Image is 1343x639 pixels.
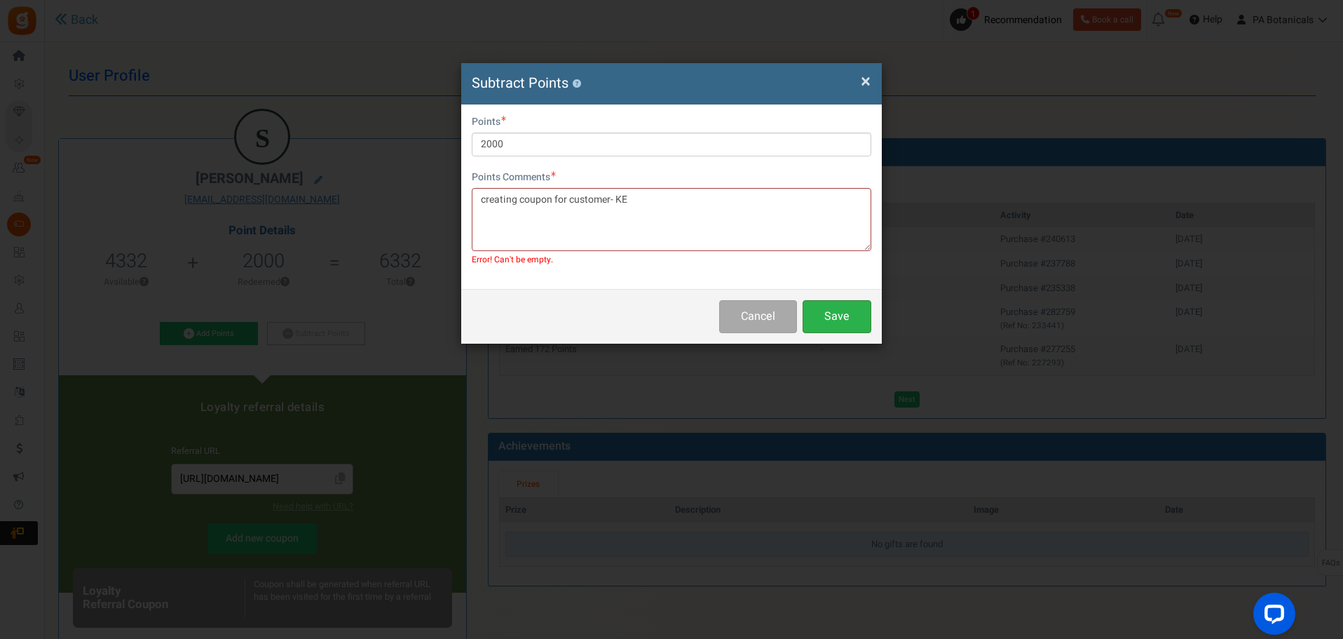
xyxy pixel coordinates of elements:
button: Cancel [719,300,797,333]
button: ? [572,79,581,88]
label: Points [472,115,506,129]
span: × [861,68,871,95]
button: Save [803,300,871,333]
h4: Subtract Points [472,74,871,94]
label: Points Comments [472,170,556,184]
span: Error! Can't be empty. [472,255,871,264]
